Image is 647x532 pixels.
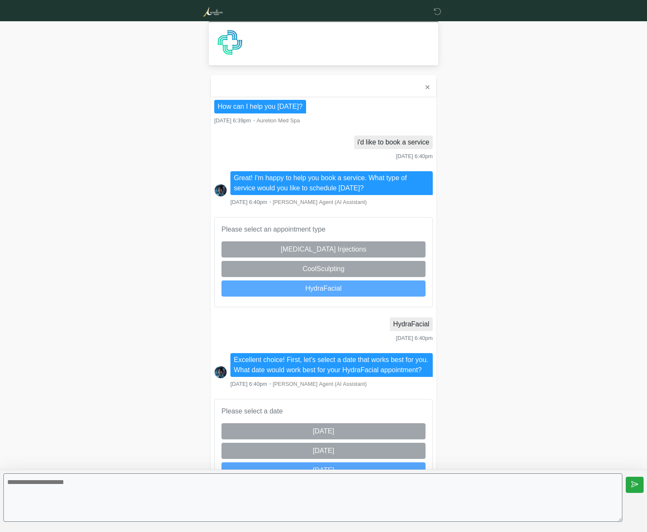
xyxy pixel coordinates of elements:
span: [DATE] 6:40pm [230,381,267,387]
li: How can I help you [DATE]? [214,100,306,113]
p: Please select an appointment type [221,224,426,235]
img: Screenshot_2025-06-19_at_17.41.14.png [214,366,227,379]
small: ・ [230,381,367,387]
button: HydraFacial [221,280,426,297]
span: [DATE] 6:40pm [396,153,433,159]
button: [MEDICAL_DATA] Injections [221,241,426,258]
button: [DATE] [221,423,426,439]
small: ・ [230,199,367,205]
span: [DATE] 6:40pm [396,335,433,341]
button: CoolSculpting [221,261,426,277]
span: [DATE] 6:39pm [214,117,251,124]
img: Aurelion Med Spa Logo [202,6,223,17]
img: Agent Avatar [217,30,243,55]
small: ・ [214,117,300,124]
span: [PERSON_NAME] Agent (AI Assistant) [273,381,367,387]
button: [DATE] [221,462,426,478]
img: Screenshot_2025-06-19_at_17.41.14.png [214,184,227,197]
p: Please select a date [221,406,426,416]
li: Excellent choice! First, let's select a date that works best for you. What date would work best f... [230,353,433,377]
button: [DATE] [221,443,426,459]
button: ✕ [422,82,433,93]
li: i'd like to book a service [354,136,433,149]
span: Aurelion Med Spa [257,117,300,124]
li: Great! I'm happy to help you book a service. What type of service would you like to schedule [DATE]? [230,171,433,195]
span: [PERSON_NAME] Agent (AI Assistant) [273,199,367,205]
li: HydraFacial [390,317,433,331]
span: [DATE] 6:40pm [230,199,267,205]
